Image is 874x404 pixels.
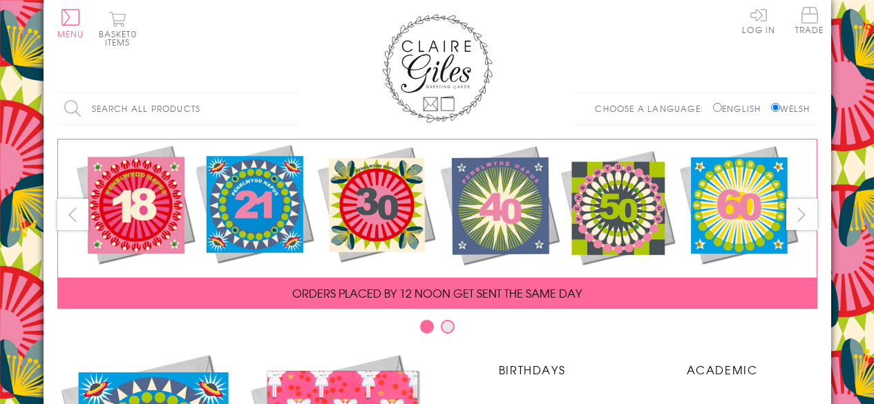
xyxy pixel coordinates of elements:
[292,285,582,301] span: ORDERS PLACED BY 12 NOON GET SENT THE SAME DAY
[713,102,768,115] label: English
[713,103,722,112] input: English
[742,7,775,34] a: Log In
[57,199,88,230] button: prev
[595,102,710,115] p: Choose a language:
[285,93,299,124] input: Search
[441,320,455,334] button: Carousel Page 2
[99,11,137,46] button: Basket0 items
[771,103,780,112] input: Welsh
[627,351,817,378] a: Academic
[420,320,434,334] button: Carousel Page 1 (Current Slide)
[105,28,137,48] span: 0 items
[795,7,824,34] span: Trade
[57,28,84,40] span: Menu
[57,319,817,340] div: Carousel Pagination
[499,361,565,378] span: Birthdays
[771,102,810,115] label: Welsh
[437,351,627,378] a: Birthdays
[687,361,758,378] span: Academic
[786,199,817,230] button: next
[57,93,299,124] input: Search all products
[382,14,493,123] img: Claire Giles Greetings Cards
[795,7,824,37] a: Trade
[57,9,84,38] button: Menu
